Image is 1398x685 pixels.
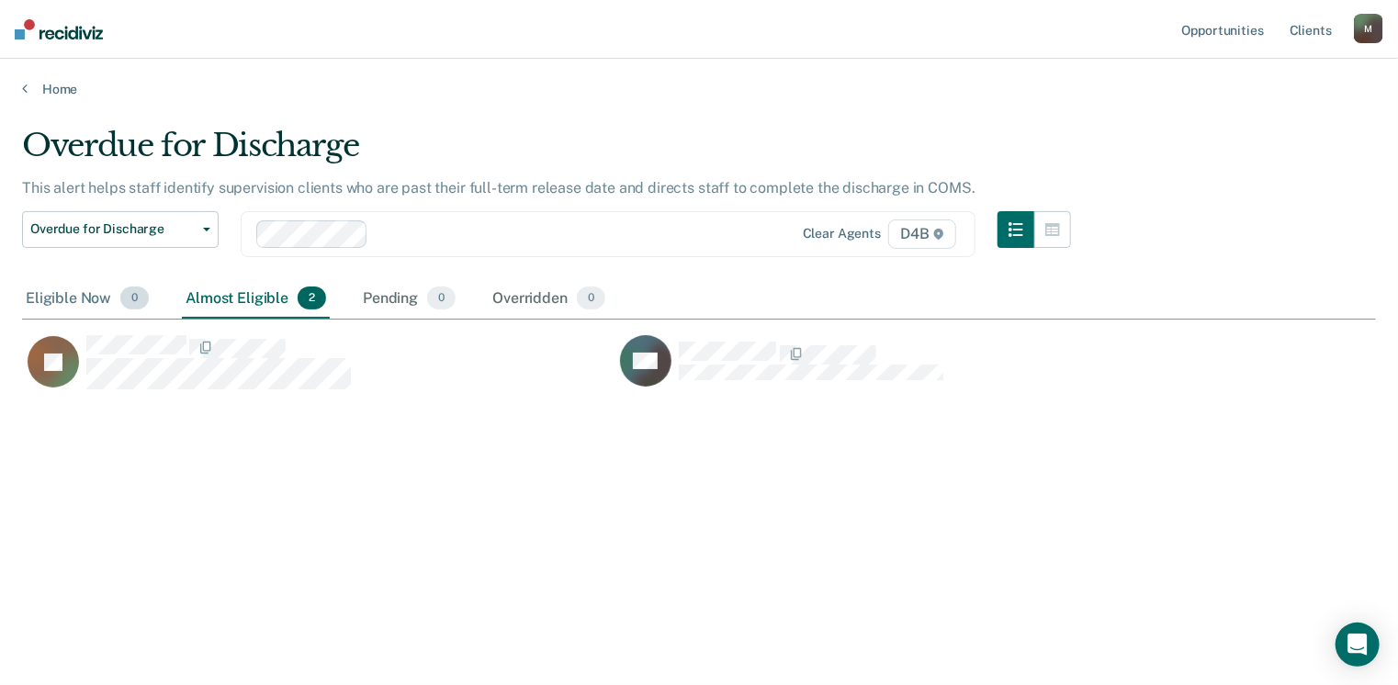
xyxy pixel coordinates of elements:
[888,219,955,249] span: D4B
[577,286,605,310] span: 0
[489,279,609,320] div: Overridden0
[1354,14,1383,43] button: M
[22,127,1071,179] div: Overdue for Discharge
[359,279,459,320] div: Pending0
[22,179,975,197] p: This alert helps staff identify supervision clients who are past their full-term release date and...
[427,286,456,310] span: 0
[22,211,219,248] button: Overdue for Discharge
[614,334,1207,408] div: CaseloadOpportunityCell-0254450
[22,81,1376,97] a: Home
[22,334,614,408] div: CaseloadOpportunityCell-0540447
[182,279,330,320] div: Almost Eligible2
[120,286,149,310] span: 0
[15,19,103,39] img: Recidiviz
[1336,623,1380,667] div: Open Intercom Messenger
[298,286,326,310] span: 2
[803,226,881,241] div: Clear agents
[30,221,196,237] span: Overdue for Discharge
[22,279,152,320] div: Eligible Now0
